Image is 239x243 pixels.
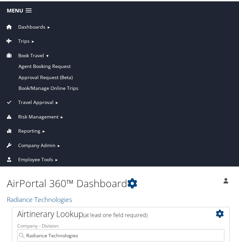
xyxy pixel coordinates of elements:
span: Travel Approval [18,97,54,105]
span: Dashboards [18,22,45,29]
a: Risk Management [5,112,59,118]
span: ► [55,99,59,104]
span: Trips [18,36,30,43]
label: Company - Division: [17,221,225,228]
span: (at least one field required) [83,210,147,217]
span: ► [60,113,64,118]
span: ► [57,142,61,147]
span: Menu [7,6,23,12]
span: Employee Tools [18,154,53,162]
h2: Airtinerary Lookup [17,207,170,218]
a: Employee Tools [5,155,53,161]
span: Book Travel [18,50,44,58]
a: Menu [3,4,35,15]
span: ▼ [45,52,49,57]
span: Reporting [18,126,40,133]
a: Book Travel [5,51,44,57]
h1: AirPortal 360™ Dashboard [7,175,178,189]
a: Reporting [5,126,40,133]
span: ► [47,23,50,28]
span: ► [55,156,58,161]
a: Travel Approval [5,98,54,104]
a: Trips [5,36,30,43]
span: Risk Management [18,112,59,119]
span: ► [42,127,45,132]
span: Company Admin [18,140,56,148]
a: Dashboards [5,22,45,29]
span: ► [31,37,35,42]
a: Company Admin [5,141,56,147]
a: Radiance Technologies [7,194,74,203]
